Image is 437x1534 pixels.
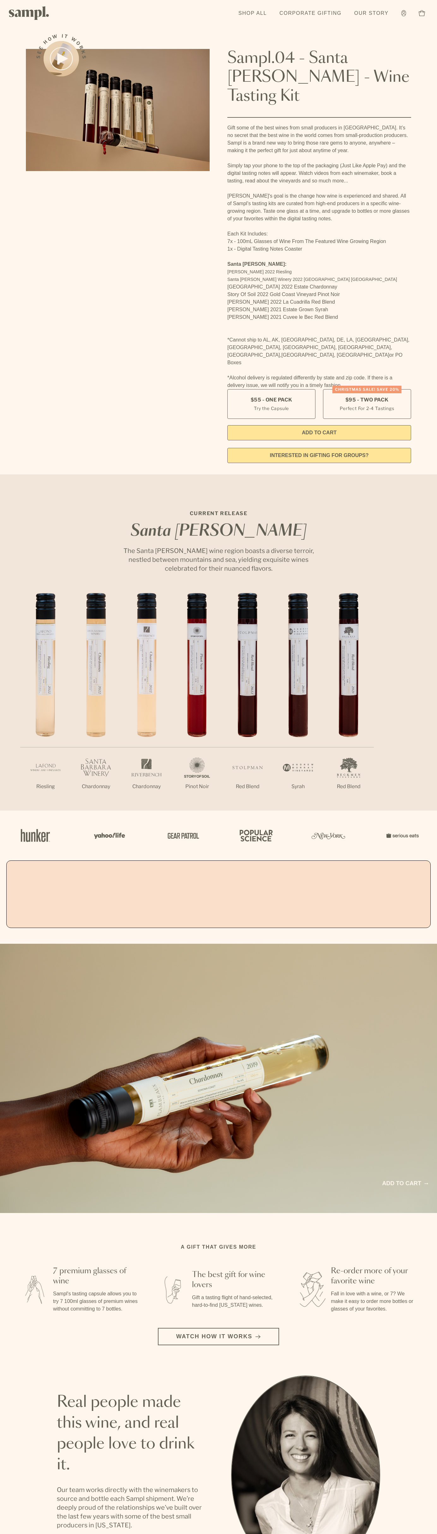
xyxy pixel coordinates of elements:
img: Artboard_7_5b34974b-f019-449e-91fb-745f8d0877ee_x450.png [383,822,421,849]
li: [PERSON_NAME] 2021 Cuvee le Bec Red Blend [227,313,411,321]
a: Shop All [235,6,270,20]
h3: 7 premium glasses of wine [53,1266,139,1286]
p: Gift a tasting flight of hand-selected, hard-to-find [US_STATE] wines. [192,1294,278,1309]
p: Chardonnay [121,783,172,790]
h2: Real people made this wine, and real people love to drink it. [57,1392,206,1475]
small: Perfect For 2-4 Tastings [340,405,394,412]
h3: The best gift for wine lovers [192,1270,278,1290]
span: , [280,352,281,358]
small: Try the Capsule [254,405,289,412]
span: $55 - One Pack [251,396,292,403]
p: The Santa [PERSON_NAME] wine region boasts a diverse terroir, nestled between mountains and sea, ... [117,546,320,573]
em: Santa [PERSON_NAME] [130,524,307,539]
strong: Santa [PERSON_NAME]: [227,261,287,267]
button: Watch how it works [158,1328,279,1345]
span: $95 - Two Pack [345,396,389,403]
p: Pinot Noir [172,783,222,790]
span: [PERSON_NAME] 2022 Riesling [227,269,292,274]
p: CURRENT RELEASE [117,510,320,517]
img: Artboard_1_c8cd28af-0030-4af1-819c-248e302c7f06_x450.png [16,822,54,849]
span: Santa [PERSON_NAME] Winery 2022 [GEOGRAPHIC_DATA] [GEOGRAPHIC_DATA] [227,277,397,282]
img: Artboard_5_7fdae55a-36fd-43f7-8bfd-f74a06a2878e_x450.png [163,822,201,849]
li: Story Of Soil 2022 Gold Coast Vineyard Pinot Noir [227,291,411,298]
p: Riesling [20,783,71,790]
a: Our Story [351,6,392,20]
p: Syrah [273,783,323,790]
img: Artboard_3_0b291449-6e8c-4d07-b2c2-3f3601a19cd1_x450.png [309,822,347,849]
img: Artboard_4_28b4d326-c26e-48f9-9c80-911f17d6414e_x450.png [236,822,274,849]
span: [GEOGRAPHIC_DATA], [GEOGRAPHIC_DATA] [281,352,389,358]
a: Add to cart [382,1179,428,1188]
p: Our team works directly with the winemakers to source and bottle each Sampl shipment. We’re deepl... [57,1485,206,1530]
p: Fall in love with a wine, or 7? We make it easy to order more bottles or glasses of your favorites. [331,1290,417,1313]
a: Corporate Gifting [276,6,345,20]
img: Sampl.04 - Santa Barbara - Wine Tasting Kit [26,49,210,171]
h1: Sampl.04 - Santa [PERSON_NAME] - Wine Tasting Kit [227,49,411,106]
li: [GEOGRAPHIC_DATA] 2022 Estate Chardonnay [227,283,411,291]
li: [PERSON_NAME] 2022 La Cuadrilla Red Blend [227,298,411,306]
p: Chardonnay [71,783,121,790]
img: Artboard_6_04f9a106-072f-468a-bdd7-f11783b05722_x450.png [90,822,128,849]
p: Sampl's tasting capsule allows you to try 7 100ml glasses of premium wines without committing to ... [53,1290,139,1313]
h3: Re-order more of your favorite wine [331,1266,417,1286]
div: Gift some of the best wines from small producers in [GEOGRAPHIC_DATA]. It’s no secret that the be... [227,124,411,389]
p: Red Blend [222,783,273,790]
button: See how it works [44,41,79,76]
button: Add to Cart [227,425,411,440]
h2: A gift that gives more [181,1243,256,1251]
p: Red Blend [323,783,374,790]
div: Christmas SALE! Save 20% [332,386,402,393]
img: Sampl logo [9,6,49,20]
li: [PERSON_NAME] 2021 Estate Grown Syrah [227,306,411,313]
a: interested in gifting for groups? [227,448,411,463]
